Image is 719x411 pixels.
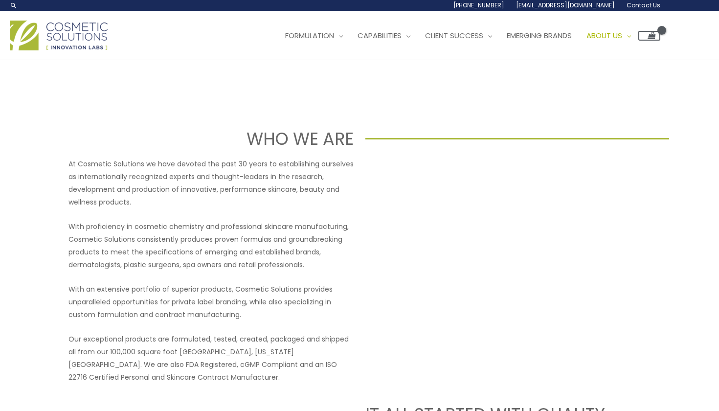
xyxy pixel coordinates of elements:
p: Our exceptional products are formulated, tested, created, packaged and shipped all from our 100,0... [68,333,354,384]
a: View Shopping Cart, empty [638,31,660,41]
img: Cosmetic Solutions Logo [10,21,108,50]
a: Formulation [278,21,350,50]
a: About Us [579,21,638,50]
span: [EMAIL_ADDRESS][DOMAIN_NAME] [516,1,615,9]
a: Capabilities [350,21,418,50]
nav: Site Navigation [270,21,660,50]
a: Search icon link [10,1,18,9]
p: With an extensive portfolio of superior products, Cosmetic Solutions provides unparalleled opport... [68,283,354,321]
a: Client Success [418,21,499,50]
span: Formulation [285,30,334,41]
span: [PHONE_NUMBER] [453,1,504,9]
span: Client Success [425,30,483,41]
span: Emerging Brands [507,30,572,41]
h1: WHO WE ARE [50,127,354,151]
span: About Us [586,30,622,41]
span: Capabilities [358,30,402,41]
p: At Cosmetic Solutions we have devoted the past 30 years to establishing ourselves as internationa... [68,158,354,208]
iframe: Get to know Cosmetic Solutions Private Label Skin Care [365,158,651,318]
span: Contact Us [627,1,660,9]
p: With proficiency in cosmetic chemistry and professional skincare manufacturing, Cosmetic Solution... [68,220,354,271]
a: Emerging Brands [499,21,579,50]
